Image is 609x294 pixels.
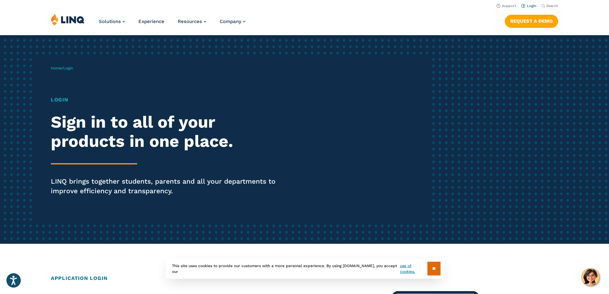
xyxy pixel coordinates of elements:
a: Solutions [99,19,125,24]
p: LINQ brings together students, parents and all your departments to improve efficiency and transpa... [51,177,285,196]
a: Experience [138,19,164,24]
div: This site uses cookies to provide our customers with a more personal experience. By using [DOMAIN... [166,258,444,279]
span: Search [546,4,558,8]
span: Login [63,66,73,70]
span: / [51,66,73,70]
span: Resources [178,19,202,24]
a: Support [496,4,516,8]
span: Company [220,19,241,24]
a: Login [521,4,536,8]
a: Home [51,66,62,70]
button: Open Search Bar [542,4,558,8]
button: Hello, have a question? Let’s chat. [582,268,599,286]
nav: Primary Navigation [99,13,246,35]
img: LINQ | K‑12 Software [51,13,85,26]
a: Request a Demo [505,15,558,28]
nav: Button Navigation [505,13,558,28]
h2: Sign in to all of your products in one place. [51,113,285,151]
a: Resources [178,19,206,24]
a: Company [220,19,246,24]
a: use of cookies. [400,263,427,274]
h1: Login [51,96,285,104]
span: Solutions [99,19,121,24]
